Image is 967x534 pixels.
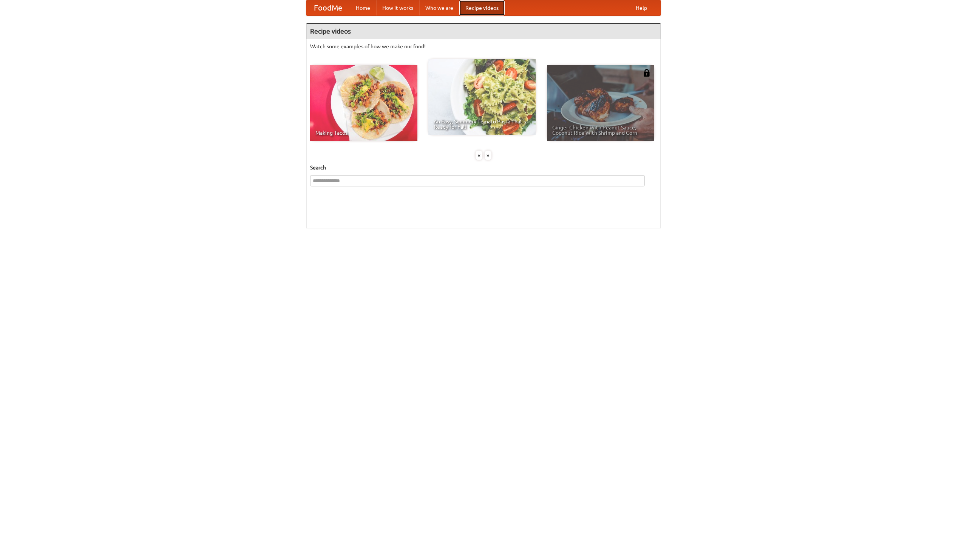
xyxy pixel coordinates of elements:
span: Making Tacos [315,130,412,135]
a: Who we are [419,0,459,15]
p: Watch some examples of how we make our food! [310,43,657,50]
span: An Easy, Summery Tomato Pasta That's Ready for Fall [434,119,530,129]
h4: Recipe videos [306,24,661,39]
h5: Search [310,164,657,171]
a: Home [350,0,376,15]
div: « [476,151,482,160]
a: Recipe videos [459,0,505,15]
a: An Easy, Summery Tomato Pasta That's Ready for Fall [428,59,536,135]
a: How it works [376,0,419,15]
a: Help [630,0,653,15]
div: » [485,151,491,160]
a: Making Tacos [310,65,417,141]
img: 483408.png [643,69,650,77]
a: FoodMe [306,0,350,15]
